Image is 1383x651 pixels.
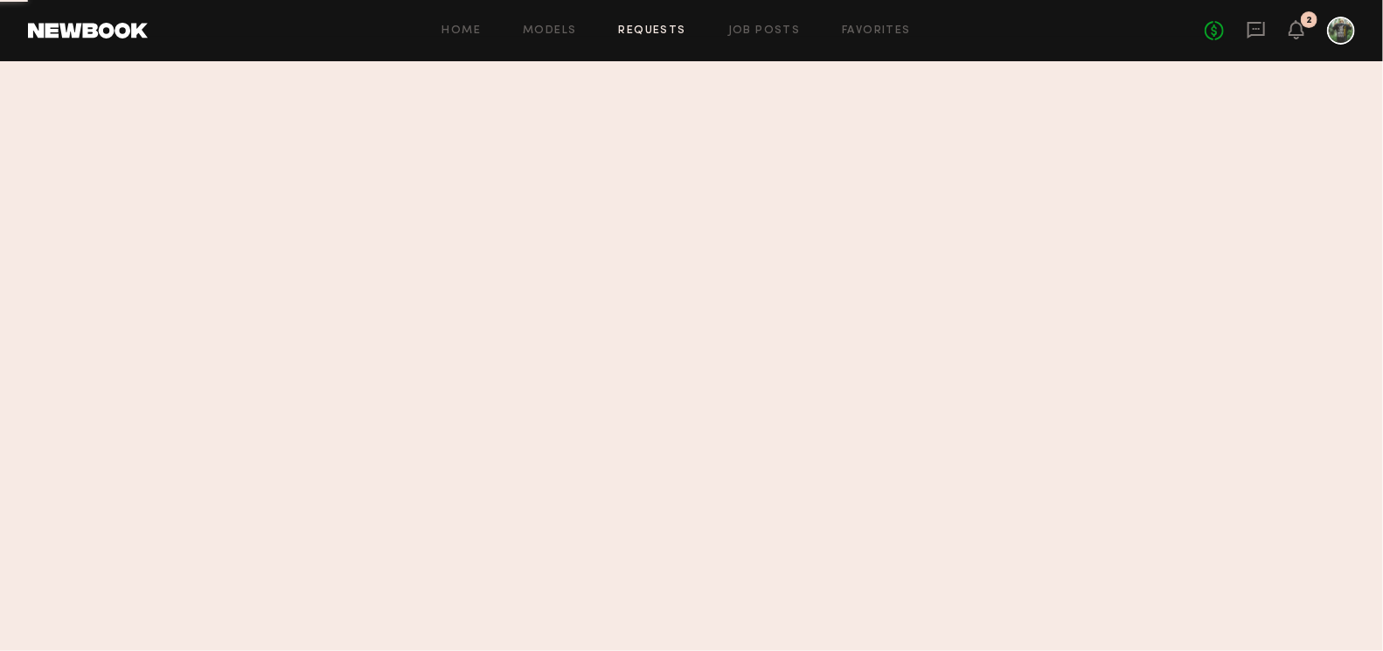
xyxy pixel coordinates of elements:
[728,25,801,37] a: Job Posts
[442,25,482,37] a: Home
[619,25,686,37] a: Requests
[523,25,576,37] a: Models
[1306,16,1312,25] div: 2
[842,25,911,37] a: Favorites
